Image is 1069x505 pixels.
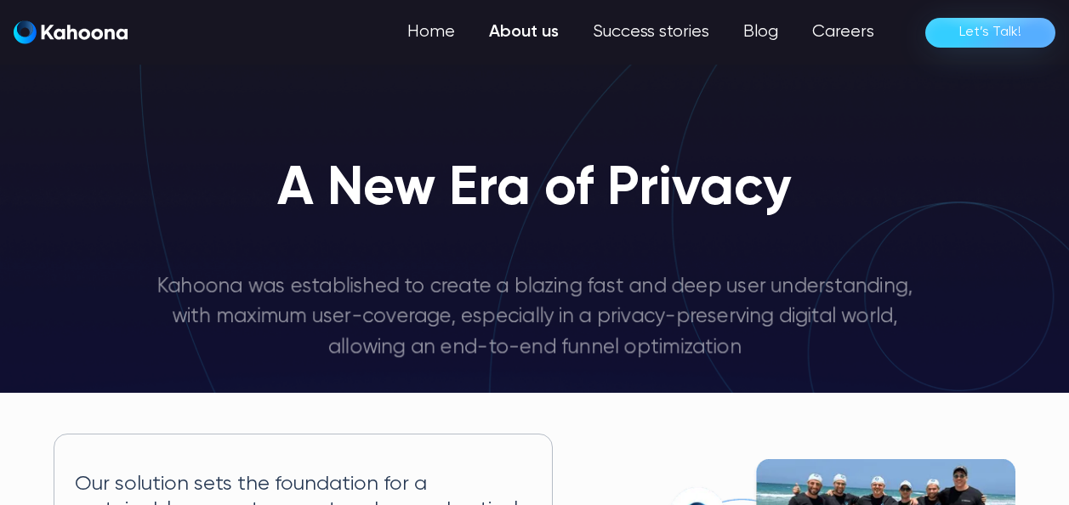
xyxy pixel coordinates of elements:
a: Let’s Talk! [925,18,1055,48]
a: Success stories [576,15,726,49]
h1: A New Era of Privacy [277,160,792,219]
a: Careers [795,15,891,49]
a: Blog [726,15,795,49]
a: About us [472,15,576,49]
a: Home [390,15,472,49]
div: Let’s Talk! [959,19,1021,46]
img: Kahoona logo white [14,20,128,44]
p: Kahoona was established to create a blazing fast and deep user understanding, with maximum user-c... [154,271,916,363]
a: home [14,20,128,45]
